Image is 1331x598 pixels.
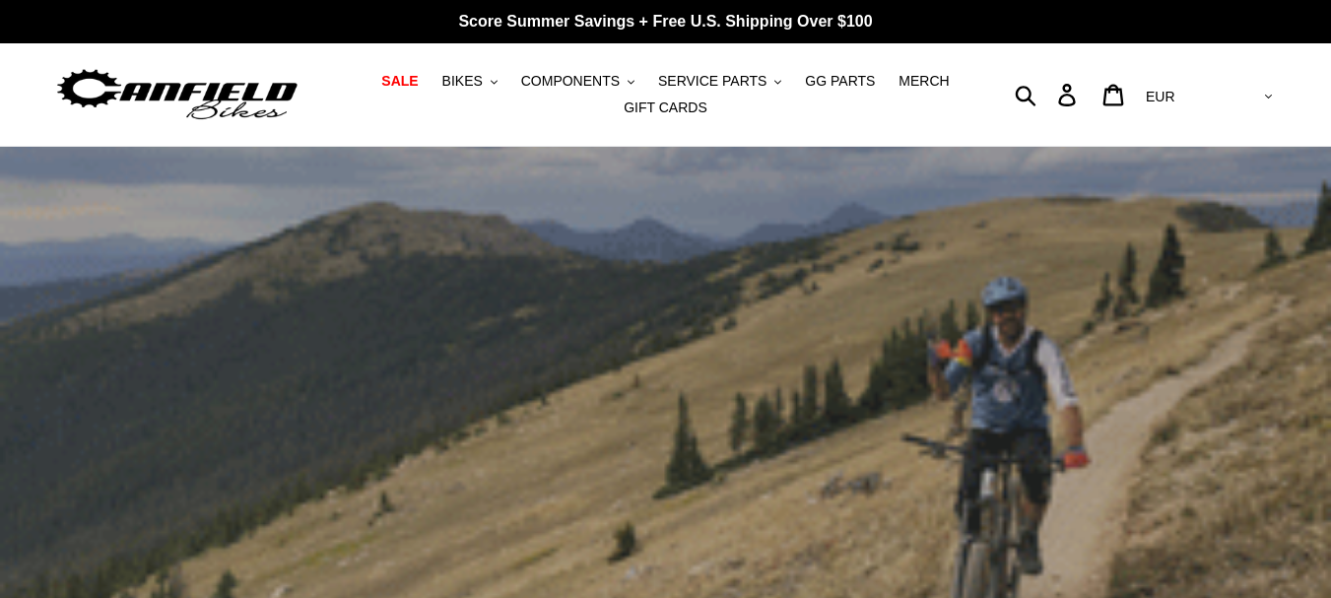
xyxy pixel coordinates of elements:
span: COMPONENTS [521,73,620,90]
span: GG PARTS [805,73,875,90]
button: SERVICE PARTS [648,68,791,95]
span: SERVICE PARTS [658,73,766,90]
a: GG PARTS [795,68,885,95]
span: BIKES [442,73,483,90]
a: MERCH [889,68,959,95]
button: COMPONENTS [511,68,644,95]
img: Canfield Bikes [54,64,300,126]
a: SALE [371,68,428,95]
span: GIFT CARDS [624,100,707,116]
button: BIKES [433,68,507,95]
span: SALE [381,73,418,90]
span: MERCH [898,73,949,90]
a: GIFT CARDS [614,95,717,121]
